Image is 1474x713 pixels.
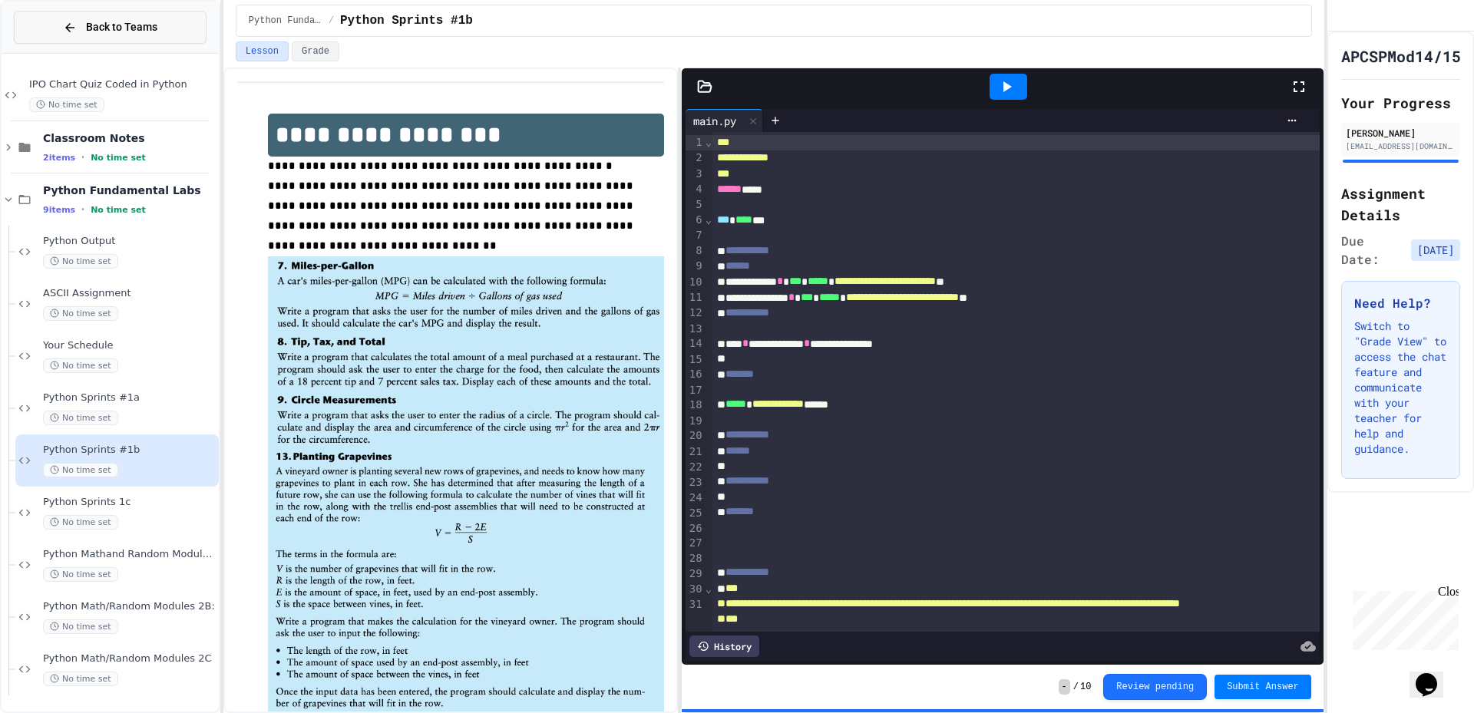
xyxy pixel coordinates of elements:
div: 18 [686,398,705,413]
div: 27 [686,536,705,551]
div: 24 [686,490,705,506]
span: Fold line [705,136,712,148]
span: 10 [1080,681,1091,693]
span: Python Sprints 1c [43,496,216,509]
div: main.py [686,109,763,132]
div: 13 [686,322,705,337]
iframe: chat widget [1410,652,1459,698]
div: 4 [686,182,705,197]
div: main.py [686,113,744,129]
div: 21 [686,444,705,460]
div: 22 [686,460,705,475]
span: 2 items [43,153,75,163]
span: No time set [43,672,118,686]
div: 8 [686,243,705,259]
span: 9 items [43,205,75,215]
h2: Assignment Details [1341,183,1460,226]
div: 1 [686,135,705,150]
button: Review pending [1103,674,1207,700]
span: Python Math/Random Modules 2B: [43,600,216,613]
div: 12 [686,305,705,321]
div: 9 [686,259,705,274]
div: 10 [686,275,705,290]
button: Lesson [236,41,289,61]
div: 2 [686,150,705,166]
span: Python Fundamental Labs [43,183,216,197]
div: [PERSON_NAME] [1346,126,1456,140]
span: Fold line [705,213,712,226]
span: Classroom Notes [43,131,216,145]
span: IPO Chart Quiz Coded in Python [29,78,216,91]
span: No time set [43,567,118,582]
span: No time set [43,358,118,373]
iframe: chat widget [1347,585,1459,650]
h1: APCSPMod14/15 [1341,45,1461,67]
span: Python Fundamental Labs [249,15,322,27]
button: Submit Answer [1215,675,1311,699]
div: 5 [686,197,705,213]
span: Fold line [705,583,712,595]
div: 15 [686,352,705,368]
div: 31 [686,597,705,629]
div: Chat with us now!Close [6,6,106,97]
div: 16 [686,367,705,382]
span: No time set [43,411,118,425]
div: 7 [686,228,705,243]
span: Python Mathand Random Module 2A [43,548,216,561]
span: No time set [43,463,118,477]
div: 25 [686,506,705,521]
span: Due Date: [1341,232,1405,269]
span: Your Schedule [43,339,216,352]
span: No time set [91,153,146,163]
span: Python Math/Random Modules 2C [43,652,216,665]
span: Back to Teams [86,19,157,35]
span: No time set [43,619,118,634]
span: No time set [29,97,104,112]
span: Python Sprints #1b [340,12,473,30]
span: Python Sprints #1b [43,444,216,457]
p: Switch to "Grade View" to access the chat feature and communicate with your teacher for help and ... [1354,319,1447,457]
span: • [81,151,84,163]
span: - [1059,679,1070,695]
h2: Your Progress [1341,92,1460,114]
div: 26 [686,521,705,536]
span: No time set [43,515,118,530]
span: Python Sprints #1a [43,391,216,404]
div: 14 [686,336,705,352]
div: History [689,635,759,657]
span: ASCII Assignment [43,287,216,300]
span: / [329,15,334,27]
div: 28 [686,551,705,566]
div: 20 [686,428,705,444]
span: • [81,203,84,216]
div: 32 [686,629,705,644]
div: 6 [686,213,705,228]
span: No time set [43,306,118,321]
span: [DATE] [1411,239,1460,261]
div: 19 [686,414,705,429]
span: Submit Answer [1227,681,1299,693]
span: No time set [91,205,146,215]
h3: Need Help? [1354,294,1447,312]
button: Back to Teams [14,11,207,44]
div: 17 [686,383,705,398]
div: [EMAIL_ADDRESS][DOMAIN_NAME] [1346,140,1456,152]
button: Grade [292,41,339,61]
div: 30 [686,582,705,597]
span: Python Output [43,235,216,248]
div: 3 [686,167,705,182]
div: 11 [686,290,705,305]
span: No time set [43,254,118,269]
div: 23 [686,475,705,490]
span: / [1073,681,1079,693]
div: 29 [686,566,705,582]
